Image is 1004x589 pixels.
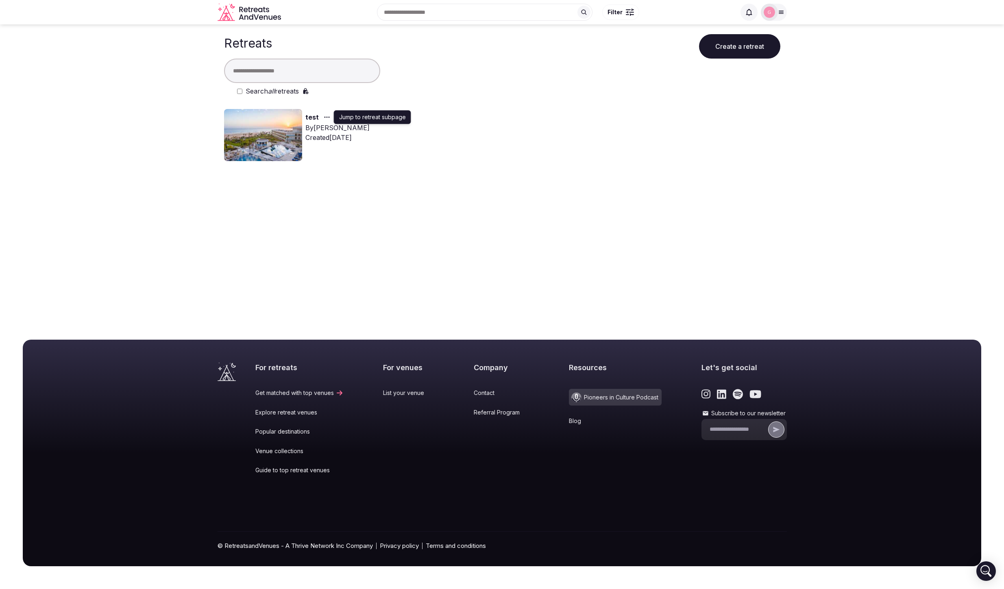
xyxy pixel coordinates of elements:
[380,541,419,550] a: Privacy policy
[218,3,283,22] a: Visit the homepage
[305,133,370,142] div: Created [DATE]
[976,561,996,581] div: Open Intercom Messenger
[383,389,434,397] a: List your venue
[608,8,623,16] span: Filter
[474,389,529,397] a: Contact
[426,541,486,550] a: Terms and conditions
[569,417,662,425] a: Blog
[255,466,344,474] a: Guide to top retreat venues
[224,36,272,50] h1: Retreats
[218,532,787,566] div: © RetreatsandVenues - A Thrive Network Inc Company
[224,109,302,161] img: Top retreat image for the retreat: test
[569,362,662,373] h2: Resources
[602,4,639,20] button: Filter
[764,7,775,18] img: Glen Hayes
[701,389,711,399] a: Link to the retreats and venues Instagram page
[701,362,787,373] h2: Let's get social
[733,389,743,399] a: Link to the retreats and venues Spotify page
[383,362,434,373] h2: For venues
[268,87,275,95] em: all
[319,112,333,122] button: Jump to retreat subpage
[255,428,344,436] a: Popular destinations
[474,408,529,417] a: Referral Program
[305,112,319,123] a: test
[255,362,344,373] h2: For retreats
[334,110,411,124] div: Jump to retreat subpage
[701,409,787,417] label: Subscribe to our newsletter
[218,3,283,22] svg: Retreats and Venues company logo
[474,362,529,373] h2: Company
[218,362,236,381] a: Visit the homepage
[717,389,726,399] a: Link to the retreats and venues LinkedIn page
[305,123,370,133] div: By [PERSON_NAME]
[699,34,780,59] button: Create a retreat
[255,408,344,417] a: Explore retreat venues
[569,389,662,406] a: Pioneers in Culture Podcast
[255,447,344,455] a: Venue collections
[255,389,344,397] a: Get matched with top venues
[749,389,761,399] a: Link to the retreats and venues Youtube page
[246,86,299,96] label: Search retreats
